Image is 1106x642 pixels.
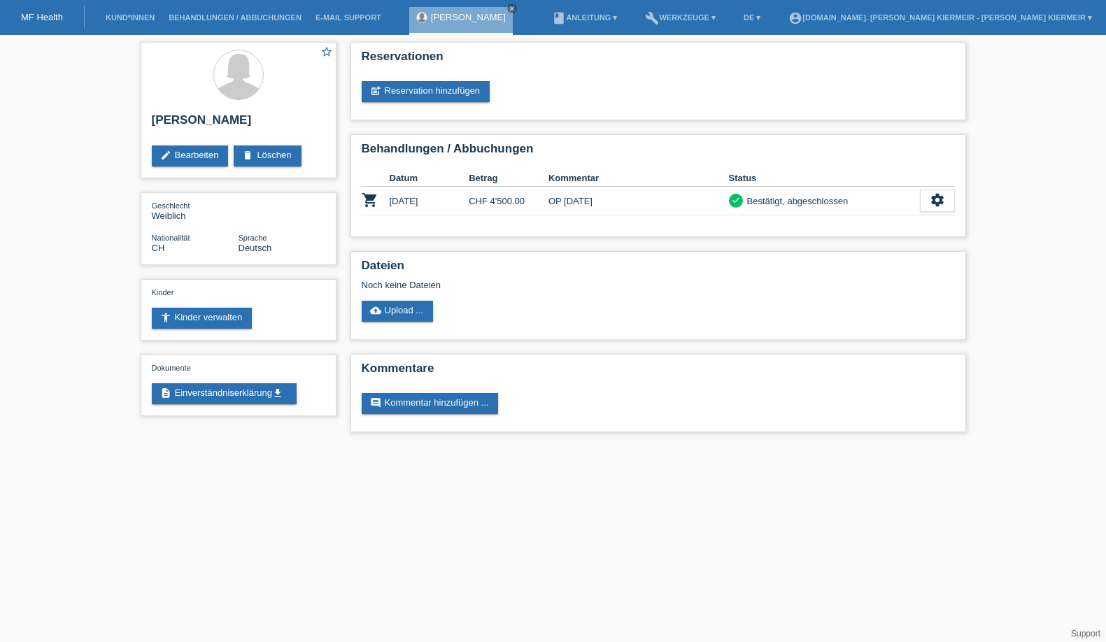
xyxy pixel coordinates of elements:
[362,50,955,71] h2: Reservationen
[509,5,516,12] i: close
[737,13,767,22] a: DE ▾
[160,150,171,161] i: edit
[162,13,309,22] a: Behandlungen / Abbuchungen
[1071,629,1100,639] a: Support
[362,393,499,414] a: commentKommentar hinzufügen ...
[729,170,920,187] th: Status
[362,81,490,102] a: post_addReservation hinzufügen
[242,150,253,161] i: delete
[152,243,165,253] span: Schweiz
[152,288,174,297] span: Kinder
[645,11,659,25] i: build
[152,200,239,221] div: Weiblich
[152,113,325,134] h2: [PERSON_NAME]
[239,234,267,242] span: Sprache
[152,383,297,404] a: descriptionEinverständniserklärungget_app
[390,170,469,187] th: Datum
[272,387,283,399] i: get_app
[548,170,729,187] th: Kommentar
[234,145,301,166] a: deleteLöschen
[152,308,253,329] a: accessibility_newKinder verwalten
[362,142,955,163] h2: Behandlungen / Abbuchungen
[320,45,333,58] i: star_border
[239,243,272,253] span: Deutsch
[370,305,381,316] i: cloud_upload
[160,387,171,399] i: description
[548,187,729,215] td: OP [DATE]
[930,192,945,208] i: settings
[309,13,388,22] a: E-Mail Support
[469,170,548,187] th: Betrag
[152,364,191,372] span: Dokumente
[788,11,802,25] i: account_circle
[370,397,381,408] i: comment
[731,195,741,205] i: check
[362,362,955,383] h2: Kommentare
[152,145,229,166] a: editBearbeiten
[390,187,469,215] td: [DATE]
[743,194,849,208] div: Bestätigt, abgeschlossen
[370,85,381,97] i: post_add
[160,312,171,323] i: accessibility_new
[431,12,506,22] a: [PERSON_NAME]
[320,45,333,60] a: star_border
[507,3,517,13] a: close
[21,12,63,22] a: MF Health
[362,259,955,280] h2: Dateien
[99,13,162,22] a: Kund*innen
[362,301,434,322] a: cloud_uploadUpload ...
[545,13,624,22] a: bookAnleitung ▾
[362,280,789,290] div: Noch keine Dateien
[469,187,548,215] td: CHF 4'500.00
[781,13,1099,22] a: account_circle[DOMAIN_NAME]. [PERSON_NAME] Kiermeir - [PERSON_NAME] Kiermeir ▾
[152,234,190,242] span: Nationalität
[362,192,378,208] i: POSP00015619
[152,201,190,210] span: Geschlecht
[638,13,723,22] a: buildWerkzeuge ▾
[552,11,566,25] i: book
